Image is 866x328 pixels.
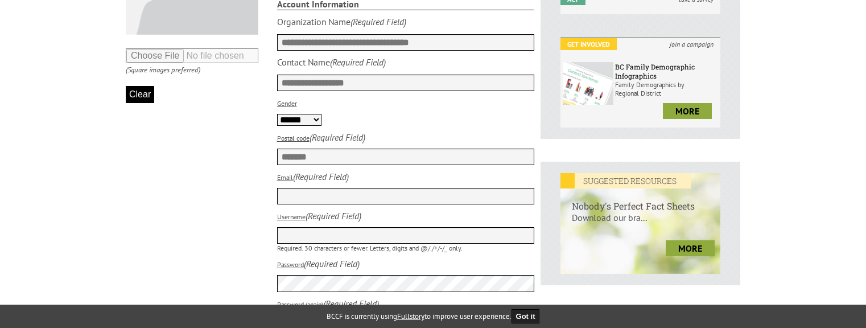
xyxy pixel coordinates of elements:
[330,56,386,68] i: (Required Field)
[560,38,617,50] em: Get Involved
[560,188,720,212] h6: Nobody's Perfect Fact Sheets
[512,309,540,323] button: Got it
[560,173,691,188] em: SUGGESTED RESOURCES
[277,16,350,27] div: Organization Name
[560,212,720,235] p: Download our bra...
[663,38,720,50] i: join a campaign
[277,300,323,309] label: Password (again)
[397,311,424,321] a: Fullstory
[293,171,349,182] i: (Required Field)
[666,240,715,256] a: more
[277,134,310,142] label: Postal code
[277,260,304,269] label: Password
[310,132,365,143] i: (Required Field)
[615,80,717,97] p: Family Demographics by Regional District
[126,86,154,103] button: Clear
[277,212,306,221] label: Username
[304,258,360,269] i: (Required Field)
[126,65,200,75] i: (Square images preferred)
[663,103,712,119] a: more
[277,173,293,182] label: Email
[615,62,717,80] h6: BC Family Demographic Infographics
[277,99,297,108] label: Gender
[350,16,406,27] i: (Required Field)
[306,210,361,222] i: (Required Field)
[323,298,379,309] i: (Required Field)
[277,244,535,252] p: Required. 30 characters or fewer. Letters, digits and @/./+/-/_ only.
[277,56,330,68] div: Contact Name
